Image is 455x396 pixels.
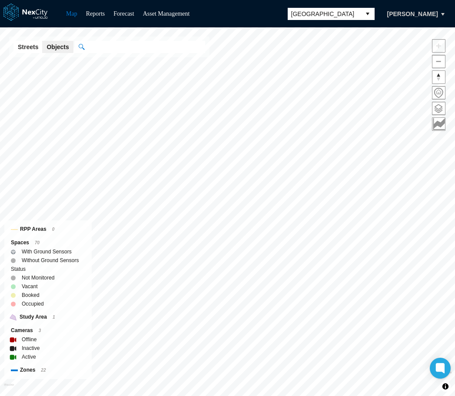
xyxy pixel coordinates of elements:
label: Offline [22,335,37,344]
label: Occupied [22,299,44,308]
label: With Ground Sensors [22,247,72,256]
div: Cameras [11,326,85,335]
span: [PERSON_NAME] [387,10,438,18]
span: [GEOGRAPHIC_DATA] [291,10,357,18]
button: select [361,8,375,20]
div: Spaces [11,238,85,247]
span: Zoom in [432,40,445,52]
button: Reset bearing to north [432,70,445,84]
a: Reports [86,10,105,17]
label: Inactive [22,344,40,353]
button: Toggle attribution [440,381,451,392]
label: Without Ground Sensors [22,256,79,265]
button: Key metrics [432,117,445,131]
label: Active [22,353,36,361]
span: Toggle attribution [443,382,448,391]
label: Booked [22,291,40,299]
button: [PERSON_NAME] [378,7,447,21]
span: 22 [41,368,46,373]
button: Zoom out [432,55,445,68]
div: RPP Areas [11,225,85,234]
a: Forecast [113,10,134,17]
div: Status [11,265,85,273]
span: Zoom out [432,55,445,68]
label: Vacant [22,282,37,291]
span: 3 [39,328,41,333]
div: Study Area [11,313,85,322]
a: Asset Management [143,10,190,17]
button: Objects [42,41,73,53]
div: Zones [11,366,85,375]
button: Zoom in [432,39,445,53]
span: Streets [18,43,38,51]
span: 0 [52,227,55,232]
button: Home [432,86,445,100]
span: Objects [46,43,69,51]
a: Map [66,10,77,17]
span: 1 [53,315,55,319]
span: 70 [35,240,40,245]
button: Layers management [432,102,445,115]
label: Not Monitored [22,273,54,282]
button: Streets [13,41,43,53]
a: Mapbox homepage [4,383,14,393]
span: Reset bearing to north [432,71,445,83]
